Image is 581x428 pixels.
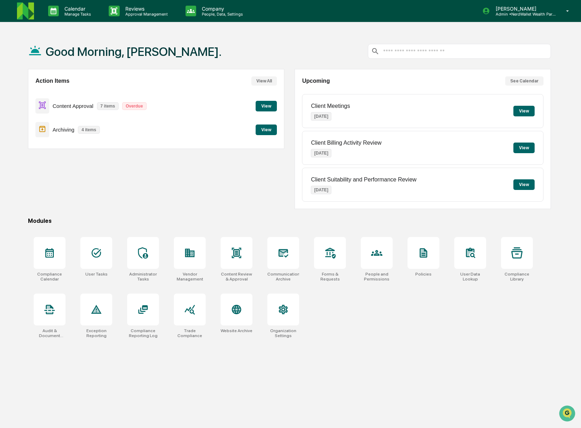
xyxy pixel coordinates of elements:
div: 🖐️ [7,90,13,96]
div: Exception Reporting [80,328,112,338]
div: User Data Lookup [454,272,486,282]
p: Client Meetings [311,103,350,109]
button: View [256,101,277,111]
div: Organization Settings [267,328,299,338]
p: How can we help? [7,15,129,26]
p: [DATE] [311,149,331,157]
p: Client Billing Activity Review [311,140,381,146]
img: 1746055101610-c473b297-6a78-478c-a979-82029cc54cd1 [7,54,20,67]
p: 4 items [78,126,99,134]
div: Communications Archive [267,272,299,282]
div: Compliance Calendar [34,272,65,282]
p: People, Data, Settings [196,12,246,17]
div: User Tasks [85,272,108,277]
img: logo [17,2,34,19]
div: Administrator Tasks [127,272,159,282]
a: View [256,102,277,109]
p: Approval Management [120,12,171,17]
button: Start new chat [120,56,129,65]
div: Forms & Requests [314,272,346,282]
h2: Action Items [35,78,69,84]
span: Pylon [70,120,86,125]
p: [DATE] [311,112,331,121]
iframe: Open customer support [558,405,577,424]
div: Policies [415,272,432,277]
p: Overdue [122,102,147,110]
a: 🗄️Attestations [49,86,91,99]
p: [DATE] [311,186,331,194]
div: Modules [28,218,551,224]
div: Compliance Library [501,272,533,282]
p: Manage Tasks [59,12,95,17]
input: Clear [18,32,117,40]
p: Archiving [53,127,75,133]
div: Compliance Reporting Log [127,328,159,338]
div: Start new chat [24,54,116,61]
p: [PERSON_NAME] [490,6,556,12]
span: Attestations [58,89,88,96]
div: 🗄️ [51,90,57,96]
button: View [513,179,535,190]
h2: Upcoming [302,78,330,84]
p: Calendar [59,6,95,12]
div: We're available if you need us! [24,61,90,67]
div: Trade Compliance [174,328,206,338]
p: Admin • NerdWallet Wealth Partners [490,12,556,17]
button: View [513,143,535,153]
span: Data Lookup [14,103,45,110]
a: 🔎Data Lookup [4,100,47,112]
p: Content Approval [53,103,93,109]
button: View All [251,76,277,86]
p: Reviews [120,6,171,12]
button: View [256,125,277,135]
span: Preclearance [14,89,46,96]
div: People and Permissions [361,272,393,282]
div: Website Archive [221,328,252,333]
p: Company [196,6,246,12]
div: Content Review & Approval [221,272,252,282]
div: Vendor Management [174,272,206,282]
a: 🖐️Preclearance [4,86,49,99]
p: Client Suitability and Performance Review [311,177,416,183]
a: View [256,126,277,133]
div: 🔎 [7,103,13,109]
div: Audit & Document Logs [34,328,65,338]
h1: Good Morning, [PERSON_NAME]. [46,45,222,59]
button: View [513,106,535,116]
button: See Calendar [505,76,543,86]
p: 7 items [97,102,119,110]
a: Powered byPylon [50,120,86,125]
